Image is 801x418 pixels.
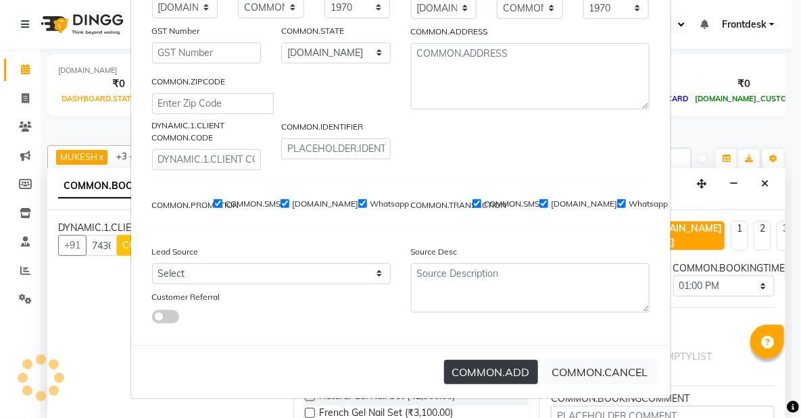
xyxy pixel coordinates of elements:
label: Whatsapp [370,198,409,210]
label: COMMON.TRANSACTION [411,199,507,211]
label: [DOMAIN_NAME] [292,198,358,210]
label: [DOMAIN_NAME] [551,198,617,210]
label: GST Number [152,25,200,37]
label: Whatsapp [629,198,668,210]
label: Source Desc [411,246,458,258]
button: COMMON.CANCEL [543,359,657,385]
input: GST Number [152,43,262,63]
input: PLACEHOLDER.IDENTIFIER [281,138,391,159]
input: Enter Zip Code [152,93,274,114]
button: COMMON.ADD [444,360,538,384]
label: COMMON.ADDRESS [411,26,488,38]
label: COMMON.IDENTIFIER [281,121,363,133]
label: COMMON.STATE [281,25,344,37]
label: Lead Source [152,246,199,258]
label: DYNAMIC.1.CLIENT COMMON.CODE [152,120,262,144]
label: COMMON.SMS [225,198,281,210]
label: COMMON.SMS [484,198,539,210]
input: DYNAMIC.1.CLIENT COMMON.CODE [152,149,262,170]
label: COMMON.ZIPCODE [152,76,226,88]
label: COMMON.PROMOTION [152,199,239,211]
label: Customer Referral [152,291,220,303]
